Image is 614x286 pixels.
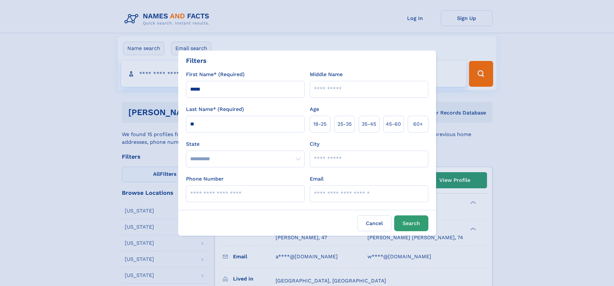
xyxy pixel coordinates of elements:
[310,105,319,113] label: Age
[310,71,343,78] label: Middle Name
[313,120,326,128] span: 18‑25
[186,140,305,148] label: State
[186,105,244,113] label: Last Name* (Required)
[357,215,392,231] label: Cancel
[310,140,319,148] label: City
[337,120,352,128] span: 25‑35
[186,56,207,65] div: Filters
[186,175,224,183] label: Phone Number
[310,175,324,183] label: Email
[386,120,401,128] span: 45‑60
[362,120,376,128] span: 35‑45
[394,215,428,231] button: Search
[413,120,423,128] span: 60+
[186,71,245,78] label: First Name* (Required)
